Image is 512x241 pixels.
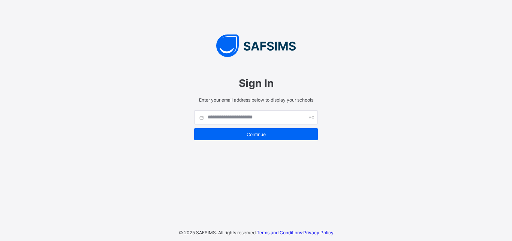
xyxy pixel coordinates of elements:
[194,97,318,103] span: Enter your email address below to display your schools
[303,230,334,235] a: Privacy Policy
[194,77,318,90] span: Sign In
[179,230,257,235] span: © 2025 SAFSIMS. All rights reserved.
[200,132,312,137] span: Continue
[187,34,325,57] img: SAFSIMS Logo
[257,230,334,235] span: ·
[257,230,302,235] a: Terms and Conditions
